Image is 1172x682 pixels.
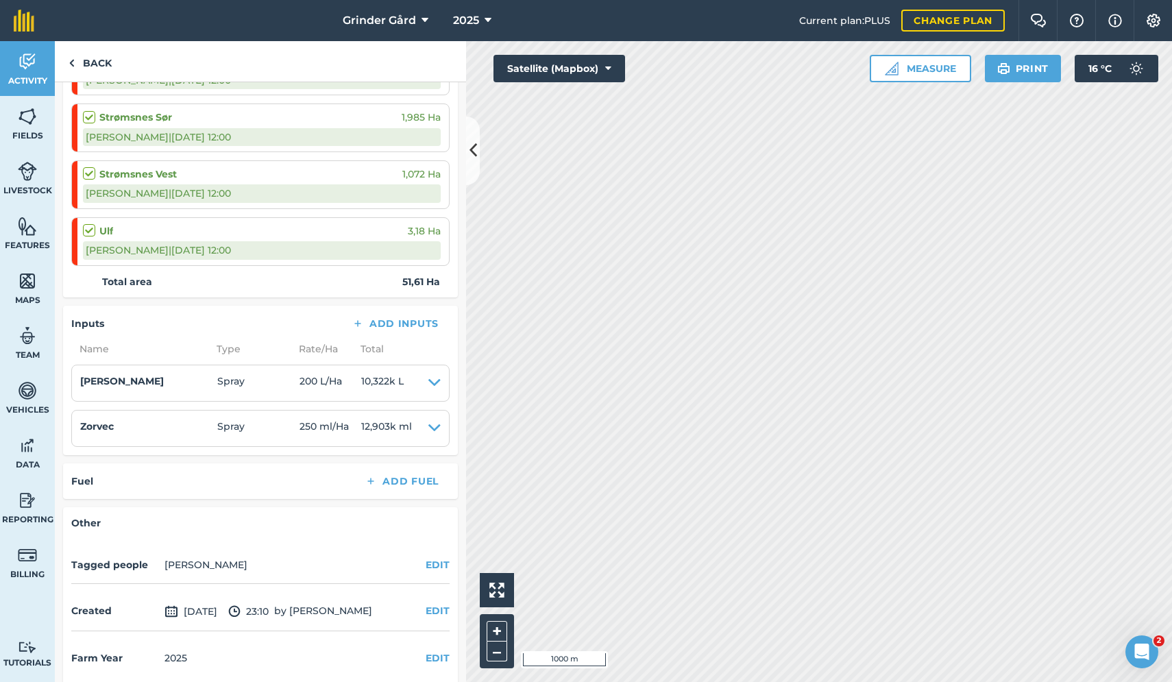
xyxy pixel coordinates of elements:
[18,545,37,565] img: svg+xml;base64,PD94bWwgdmVyc2lvbj0iMS4wIiBlbmNvZGluZz0idXRmLTgiPz4KPCEtLSBHZW5lcmF0b3I6IEFkb2JlIE...
[426,557,450,572] button: EDIT
[1145,14,1162,27] img: A cog icon
[300,374,361,393] span: 200 L / Ha
[80,374,217,389] h4: [PERSON_NAME]
[300,419,361,438] span: 250 ml / Ha
[1030,14,1047,27] img: Two speech bubbles overlapping with the left bubble in the forefront
[18,106,37,127] img: svg+xml;base64,PHN2ZyB4bWxucz0iaHR0cDovL3d3dy53My5vcmcvMjAwMC9zdmciIHdpZHRoPSI1NiIgaGVpZ2h0PSI2MC...
[885,62,899,75] img: Ruler icon
[71,603,159,618] h4: Created
[83,241,441,259] div: [PERSON_NAME] | [DATE] 12:00
[80,419,217,434] h4: Zorvec
[361,374,404,393] span: 10,322k L
[71,515,450,531] h4: Other
[1069,14,1085,27] img: A question mark icon
[402,110,441,125] span: 1,985 Ha
[489,583,504,598] img: Four arrows, one pointing top left, one top right, one bottom right and the last bottom left
[14,10,34,32] img: fieldmargin Logo
[55,41,125,82] a: Back
[354,472,450,491] button: Add Fuel
[83,128,441,146] div: [PERSON_NAME] | [DATE] 12:00
[217,374,300,393] span: Spray
[426,650,450,666] button: EDIT
[208,341,291,356] span: Type
[99,223,113,239] strong: Ulf
[426,603,450,618] button: EDIT
[99,167,177,182] strong: Strømsnes Vest
[402,274,440,289] strong: 51,61 Ha
[18,490,37,511] img: svg+xml;base64,PD94bWwgdmVyc2lvbj0iMS4wIiBlbmNvZGluZz0idXRmLTgiPz4KPCEtLSBHZW5lcmF0b3I6IEFkb2JlIE...
[487,642,507,661] button: –
[1075,55,1158,82] button: 16 °C
[80,419,441,438] summary: ZorvecSpray250 ml/Ha12,903k ml
[1125,635,1158,668] iframe: Intercom live chat
[343,12,416,29] span: Grinder Gård
[71,650,159,666] h4: Farm Year
[80,374,441,393] summary: [PERSON_NAME]Spray200 L/Ha10,322k L
[799,13,890,28] span: Current plan : PLUS
[361,419,412,438] span: 12,903k ml
[453,12,479,29] span: 2025
[18,51,37,72] img: svg+xml;base64,PD94bWwgdmVyc2lvbj0iMS4wIiBlbmNvZGluZz0idXRmLTgiPz4KPCEtLSBHZW5lcmF0b3I6IEFkb2JlIE...
[71,557,159,572] h4: Tagged people
[102,274,152,289] strong: Total area
[291,341,352,356] span: Rate/ Ha
[71,592,450,631] div: by [PERSON_NAME]
[18,161,37,182] img: svg+xml;base64,PD94bWwgdmVyc2lvbj0iMS4wIiBlbmNvZGluZz0idXRmLTgiPz4KPCEtLSBHZW5lcmF0b3I6IEFkb2JlIE...
[1108,12,1122,29] img: svg+xml;base64,PHN2ZyB4bWxucz0iaHR0cDovL3d3dy53My5vcmcvMjAwMC9zdmciIHdpZHRoPSIxNyIgaGVpZ2h0PSIxNy...
[997,60,1010,77] img: svg+xml;base64,PHN2ZyB4bWxucz0iaHR0cDovL3d3dy53My5vcmcvMjAwMC9zdmciIHdpZHRoPSIxOSIgaGVpZ2h0PSIyNC...
[18,216,37,236] img: svg+xml;base64,PHN2ZyB4bWxucz0iaHR0cDovL3d3dy53My5vcmcvMjAwMC9zdmciIHdpZHRoPSI1NiIgaGVpZ2h0PSI2MC...
[71,474,93,489] h4: Fuel
[164,603,178,620] img: svg+xml;base64,PD94bWwgdmVyc2lvbj0iMS4wIiBlbmNvZGluZz0idXRmLTgiPz4KPCEtLSBHZW5lcmF0b3I6IEFkb2JlIE...
[83,184,441,202] div: [PERSON_NAME] | [DATE] 12:00
[1153,635,1164,646] span: 2
[901,10,1005,32] a: Change plan
[71,341,208,356] span: Name
[18,435,37,456] img: svg+xml;base64,PD94bWwgdmVyc2lvbj0iMS4wIiBlbmNvZGluZz0idXRmLTgiPz4KPCEtLSBHZW5lcmF0b3I6IEFkb2JlIE...
[18,641,37,654] img: svg+xml;base64,PD94bWwgdmVyc2lvbj0iMS4wIiBlbmNvZGluZz0idXRmLTgiPz4KPCEtLSBHZW5lcmF0b3I6IEFkb2JlIE...
[1088,55,1112,82] span: 16 ° C
[402,167,441,182] span: 1,072 Ha
[228,603,269,620] span: 23:10
[493,55,625,82] button: Satellite (Mapbox)
[341,314,450,333] button: Add Inputs
[217,419,300,438] span: Spray
[164,650,187,666] div: 2025
[487,621,507,642] button: +
[71,316,104,331] h4: Inputs
[1123,55,1150,82] img: svg+xml;base64,PD94bWwgdmVyc2lvbj0iMS4wIiBlbmNvZGluZz0idXRmLTgiPz4KPCEtLSBHZW5lcmF0b3I6IEFkb2JlIE...
[408,223,441,239] span: 3,18 Ha
[18,380,37,401] img: svg+xml;base64,PD94bWwgdmVyc2lvbj0iMS4wIiBlbmNvZGluZz0idXRmLTgiPz4KPCEtLSBHZW5lcmF0b3I6IEFkb2JlIE...
[164,557,247,572] li: [PERSON_NAME]
[69,55,75,71] img: svg+xml;base64,PHN2ZyB4bWxucz0iaHR0cDovL3d3dy53My5vcmcvMjAwMC9zdmciIHdpZHRoPSI5IiBoZWlnaHQ9IjI0Ii...
[99,110,172,125] strong: Strømsnes Sør
[352,341,384,356] span: Total
[870,55,971,82] button: Measure
[18,326,37,346] img: svg+xml;base64,PD94bWwgdmVyc2lvbj0iMS4wIiBlbmNvZGluZz0idXRmLTgiPz4KPCEtLSBHZW5lcmF0b3I6IEFkb2JlIE...
[985,55,1062,82] button: Print
[228,603,241,620] img: svg+xml;base64,PD94bWwgdmVyc2lvbj0iMS4wIiBlbmNvZGluZz0idXRmLTgiPz4KPCEtLSBHZW5lcmF0b3I6IEFkb2JlIE...
[164,603,217,620] span: [DATE]
[18,271,37,291] img: svg+xml;base64,PHN2ZyB4bWxucz0iaHR0cDovL3d3dy53My5vcmcvMjAwMC9zdmciIHdpZHRoPSI1NiIgaGVpZ2h0PSI2MC...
